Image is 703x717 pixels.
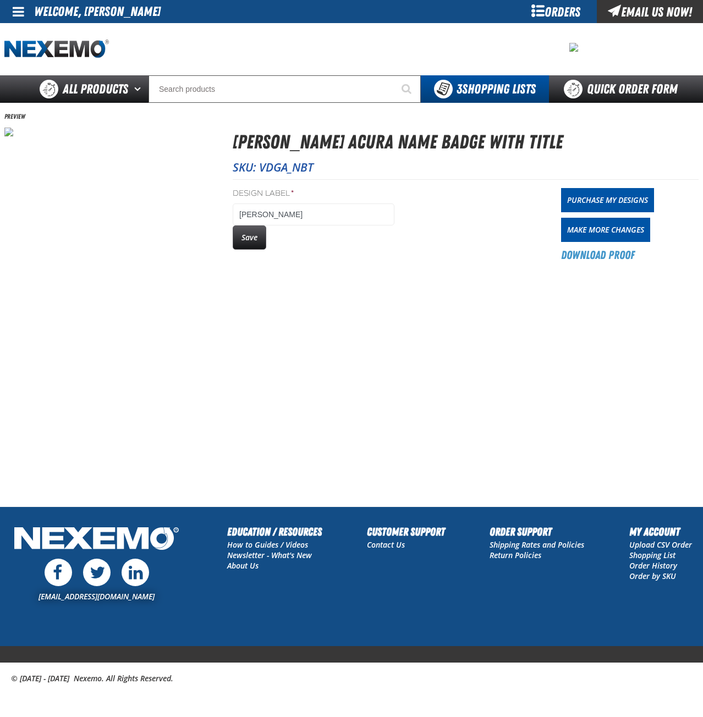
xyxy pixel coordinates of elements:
a: Download Proof [561,247,635,263]
img: 08cb5c772975e007c414e40fb9967a9c.jpeg [569,43,578,52]
label: Design Label [233,189,394,199]
span: All Products [63,79,128,99]
h2: My Account [629,523,692,540]
a: How to Guides / Videos [227,539,308,550]
a: Shopping List [629,550,675,560]
a: Shipping Rates and Policies [490,539,584,550]
button: Open All Products pages [130,75,149,103]
a: Order History [629,560,677,571]
a: Quick Order Form [549,75,698,103]
strong: 3 [457,81,462,97]
input: Search [149,75,421,103]
button: Save [233,225,266,250]
h2: Order Support [490,523,584,540]
h2: Customer Support [367,523,445,540]
a: [EMAIL_ADDRESS][DOMAIN_NAME] [39,591,155,602]
span: Shopping Lists [457,81,536,97]
input: Design Label [233,203,394,225]
img: Nexemo logo [4,40,109,59]
span: Preview [4,112,25,121]
a: Return Policies [490,550,541,560]
a: Contact Us [367,539,405,550]
a: Order by SKU [629,571,676,581]
a: Purchase My Designs [561,188,654,212]
img: VDGA_NBT-VDGA_NBT2.75x0.75-1758403823-68cf1cefd63fb464455830.jpg [4,128,13,136]
h2: Education / Resources [227,523,322,540]
a: Upload CSV Order [629,539,692,550]
a: Home [4,40,109,59]
h1: [PERSON_NAME] Acura Name Badge with Title [233,128,699,157]
button: Start Searching [393,75,421,103]
span: SKU: VDGA_NBT [233,159,314,175]
a: Newsletter - What's New [227,550,312,560]
button: You have 3 Shopping Lists. Open to view details [421,75,549,103]
a: Make More Changes [561,218,650,242]
a: About Us [227,560,259,571]
img: Nexemo Logo [11,523,182,556]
